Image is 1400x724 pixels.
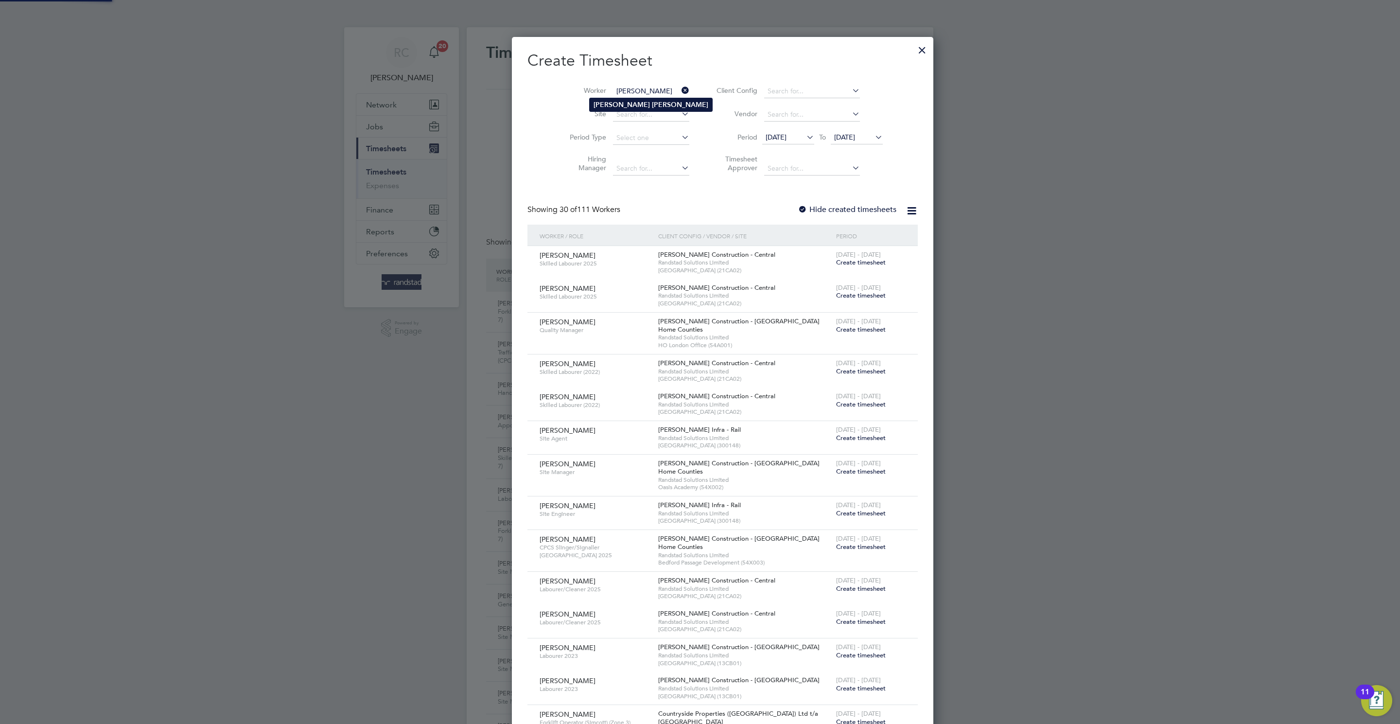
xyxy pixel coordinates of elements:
span: Create timesheet [836,291,886,300]
label: Period [714,133,757,141]
span: [PERSON_NAME] [540,501,595,510]
span: [DATE] - [DATE] [836,250,881,259]
input: Search for... [764,85,860,98]
span: [GEOGRAPHIC_DATA] (21CA02) [658,266,831,274]
label: Vendor [714,109,757,118]
span: Randstad Solutions Limited [658,652,831,659]
span: [PERSON_NAME] [540,284,595,293]
label: Worker [562,86,606,95]
span: Labourer 2023 [540,652,651,660]
label: Timesheet Approver [714,155,757,172]
span: Randstad Solutions Limited [658,618,831,626]
span: [PERSON_NAME] Construction - [GEOGRAPHIC_DATA] Home Counties [658,317,820,334]
span: [DATE] - [DATE] [836,317,881,325]
span: Create timesheet [836,258,886,266]
span: [PERSON_NAME] [540,710,595,719]
span: [PERSON_NAME] [540,610,595,618]
span: [DATE] - [DATE] [836,576,881,584]
label: Period Type [562,133,606,141]
label: Hiring Manager [562,155,606,172]
span: [GEOGRAPHIC_DATA] (21CA02) [658,592,831,600]
input: Search for... [613,108,689,122]
span: Randstad Solutions Limited [658,368,831,375]
span: Create timesheet [836,467,886,476]
span: [GEOGRAPHIC_DATA] (13CB01) [658,659,831,667]
span: Randstad Solutions Limited [658,334,831,341]
span: Randstad Solutions Limited [658,476,831,484]
span: [DATE] - [DATE] [836,501,881,509]
label: Site [562,109,606,118]
span: [PERSON_NAME] [540,577,595,585]
span: [DATE] - [DATE] [836,425,881,434]
span: [PERSON_NAME] [540,359,595,368]
span: [PERSON_NAME] [540,676,595,685]
span: [DATE] - [DATE] [836,359,881,367]
span: 30 of [560,205,577,214]
span: Oasis Academy (54X002) [658,483,831,491]
span: [DATE] - [DATE] [836,283,881,292]
span: Randstad Solutions Limited [658,551,831,559]
div: Client Config / Vendor / Site [656,225,834,247]
span: [DATE] - [DATE] [836,534,881,543]
span: [GEOGRAPHIC_DATA] (21CA02) [658,375,831,383]
span: [DATE] [766,133,787,141]
span: [DATE] - [DATE] [836,709,881,718]
div: 11 [1361,692,1369,705]
span: [DATE] - [DATE] [836,459,881,467]
span: [PERSON_NAME] Construction - Central [658,250,775,259]
span: Randstad Solutions Limited [658,259,831,266]
span: Create timesheet [836,684,886,692]
span: [DATE] - [DATE] [836,392,881,400]
span: [PERSON_NAME] [540,535,595,544]
span: [PERSON_NAME] Construction - [GEOGRAPHIC_DATA] Home Counties [658,534,820,551]
span: Create timesheet [836,618,886,626]
span: HO London Office (54A001) [658,341,831,349]
span: [PERSON_NAME] [540,251,595,260]
span: Labourer/Cleaner 2025 [540,585,651,593]
span: [PERSON_NAME] [540,392,595,401]
span: [DATE] - [DATE] [836,676,881,684]
b: [PERSON_NAME] [594,101,650,109]
span: [PERSON_NAME] Construction - [GEOGRAPHIC_DATA] [658,643,820,651]
span: Randstad Solutions Limited [658,585,831,593]
span: [PERSON_NAME] [540,643,595,652]
span: Site Agent [540,435,651,442]
span: [PERSON_NAME] Construction - Central [658,609,775,618]
span: Create timesheet [836,434,886,442]
span: Randstad Solutions Limited [658,292,831,300]
span: [DATE] [834,133,855,141]
span: [GEOGRAPHIC_DATA] (300148) [658,517,831,525]
span: To [816,131,829,143]
span: Labourer 2023 [540,685,651,693]
label: Client Config [714,86,757,95]
span: Skilled Labourer (2022) [540,401,651,409]
span: Site Manager [540,468,651,476]
span: Skilled Labourer 2025 [540,260,651,267]
span: [GEOGRAPHIC_DATA] (21CA02) [658,408,831,416]
span: [PERSON_NAME] Construction - [GEOGRAPHIC_DATA] [658,676,820,684]
span: [PERSON_NAME] Construction - Central [658,359,775,367]
div: Showing [527,205,622,215]
input: Select one [613,131,689,145]
span: Randstad Solutions Limited [658,510,831,517]
span: [DATE] - [DATE] [836,643,881,651]
span: Create timesheet [836,509,886,517]
b: [PERSON_NAME] [652,101,708,109]
span: [GEOGRAPHIC_DATA] (300148) [658,441,831,449]
span: Create timesheet [836,367,886,375]
span: Quality Manager [540,326,651,334]
span: [PERSON_NAME] [540,318,595,326]
span: Create timesheet [836,400,886,408]
button: Open Resource Center, 11 new notifications [1361,685,1392,716]
span: Create timesheet [836,651,886,659]
span: Create timesheet [836,325,886,334]
span: [PERSON_NAME] Construction - Central [658,576,775,584]
input: Search for... [613,85,689,98]
span: [GEOGRAPHIC_DATA] (21CA02) [658,300,831,307]
span: CPCS Slinger/Signaller [GEOGRAPHIC_DATA] 2025 [540,544,651,559]
input: Search for... [613,162,689,176]
span: Create timesheet [836,543,886,551]
div: Worker / Role [537,225,656,247]
label: Hide created timesheets [798,205,896,214]
span: [GEOGRAPHIC_DATA] (21CA02) [658,625,831,633]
